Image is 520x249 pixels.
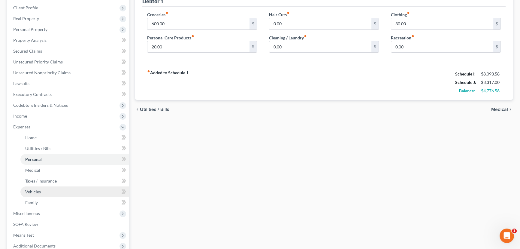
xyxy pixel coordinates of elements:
[13,59,63,64] span: Unsecured Priority Claims
[13,222,38,227] span: SOFA Review
[13,16,39,21] span: Real Property
[249,41,257,53] div: $
[371,41,379,53] div: $
[140,107,169,112] span: Utilities / Bills
[13,27,47,32] span: Personal Property
[13,113,27,118] span: Income
[25,189,41,194] span: Vehicles
[135,107,169,112] button: chevron_left Utilities / Bills
[371,18,379,29] div: $
[20,165,129,176] a: Medical
[13,38,47,43] span: Property Analysis
[20,154,129,165] a: Personal
[13,211,40,216] span: Miscellaneous
[269,41,371,53] input: --
[25,135,37,140] span: Home
[493,41,500,53] div: $
[147,11,168,18] label: Groceries
[25,178,57,183] span: Taxes / Insurance
[269,18,371,29] input: --
[287,11,290,14] i: fiber_manual_record
[269,35,307,41] label: Cleaning / Laundry
[13,81,29,86] span: Lawsuits
[20,197,129,208] a: Family
[147,41,249,53] input: --
[135,107,140,112] i: chevron_left
[8,78,129,89] a: Lawsuits
[407,11,410,14] i: fiber_manual_record
[13,103,68,108] span: Codebtors Insiders & Notices
[391,35,414,41] label: Recreation
[391,11,410,18] label: Clothing
[411,35,414,38] i: fiber_manual_record
[249,18,257,29] div: $
[13,243,56,248] span: Additional Documents
[491,107,508,112] span: Medical
[8,57,129,67] a: Unsecured Priority Claims
[13,48,42,54] span: Secured Claims
[147,70,188,95] strong: Added to Schedule J
[20,132,129,143] a: Home
[20,186,129,197] a: Vehicles
[13,124,30,129] span: Expenses
[147,35,194,41] label: Personal Care Products
[8,35,129,46] a: Property Analysis
[20,176,129,186] a: Taxes / Insurance
[481,71,501,77] div: $8,093.58
[391,18,493,29] input: --
[8,219,129,230] a: SOFA Review
[481,79,501,85] div: $3,317.00
[508,107,513,112] i: chevron_right
[304,35,307,38] i: fiber_manual_record
[25,168,40,173] span: Medical
[13,5,38,10] span: Client Profile
[13,92,52,97] span: Executory Contracts
[481,88,501,94] div: $4,776.58
[25,157,42,162] span: Personal
[25,146,51,151] span: Utilities / Bills
[500,229,514,243] iframe: Intercom live chat
[391,41,493,53] input: --
[25,200,38,205] span: Family
[13,70,71,75] span: Unsecured Nonpriority Claims
[20,143,129,154] a: Utilities / Bills
[455,71,476,76] strong: Schedule I:
[8,89,129,100] a: Executory Contracts
[147,70,150,73] i: fiber_manual_record
[191,35,194,38] i: fiber_manual_record
[459,88,475,93] strong: Balance:
[269,11,290,18] label: Hair Cuts
[165,11,168,14] i: fiber_manual_record
[512,229,517,233] span: 1
[147,18,249,29] input: --
[13,232,34,238] span: Means Test
[8,46,129,57] a: Secured Claims
[455,80,476,85] strong: Schedule J:
[491,107,513,112] button: Medical chevron_right
[493,18,500,29] div: $
[8,67,129,78] a: Unsecured Nonpriority Claims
